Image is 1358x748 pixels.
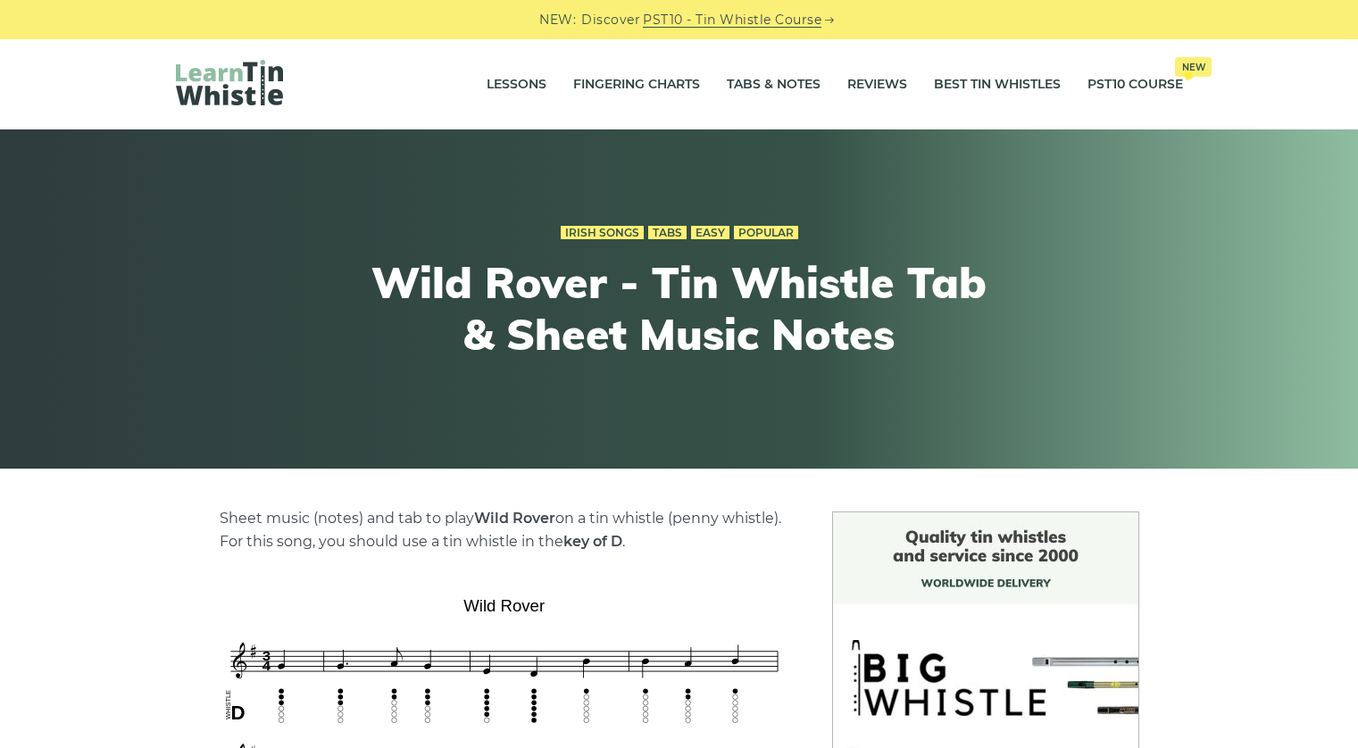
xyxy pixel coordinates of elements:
a: PST10 CourseNew [1087,62,1183,107]
span: New [1175,57,1212,77]
img: LearnTinWhistle.com [176,60,283,105]
h1: Wild Rover - Tin Whistle Tab & Sheet Music Notes [351,257,1008,360]
a: Irish Songs [561,226,644,240]
strong: key of D [563,533,622,550]
a: Tabs & Notes [727,62,821,107]
a: Lessons [487,62,546,107]
a: Popular [734,226,798,240]
a: Easy [691,226,729,240]
a: Reviews [847,62,907,107]
a: Best Tin Whistles [934,62,1061,107]
a: Fingering Charts [573,62,700,107]
p: Sheet music (notes) and tab to play on a tin whistle (penny whistle). For this song, you should u... [220,507,789,553]
strong: Wild Rover [474,510,555,527]
a: Tabs [648,226,687,240]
